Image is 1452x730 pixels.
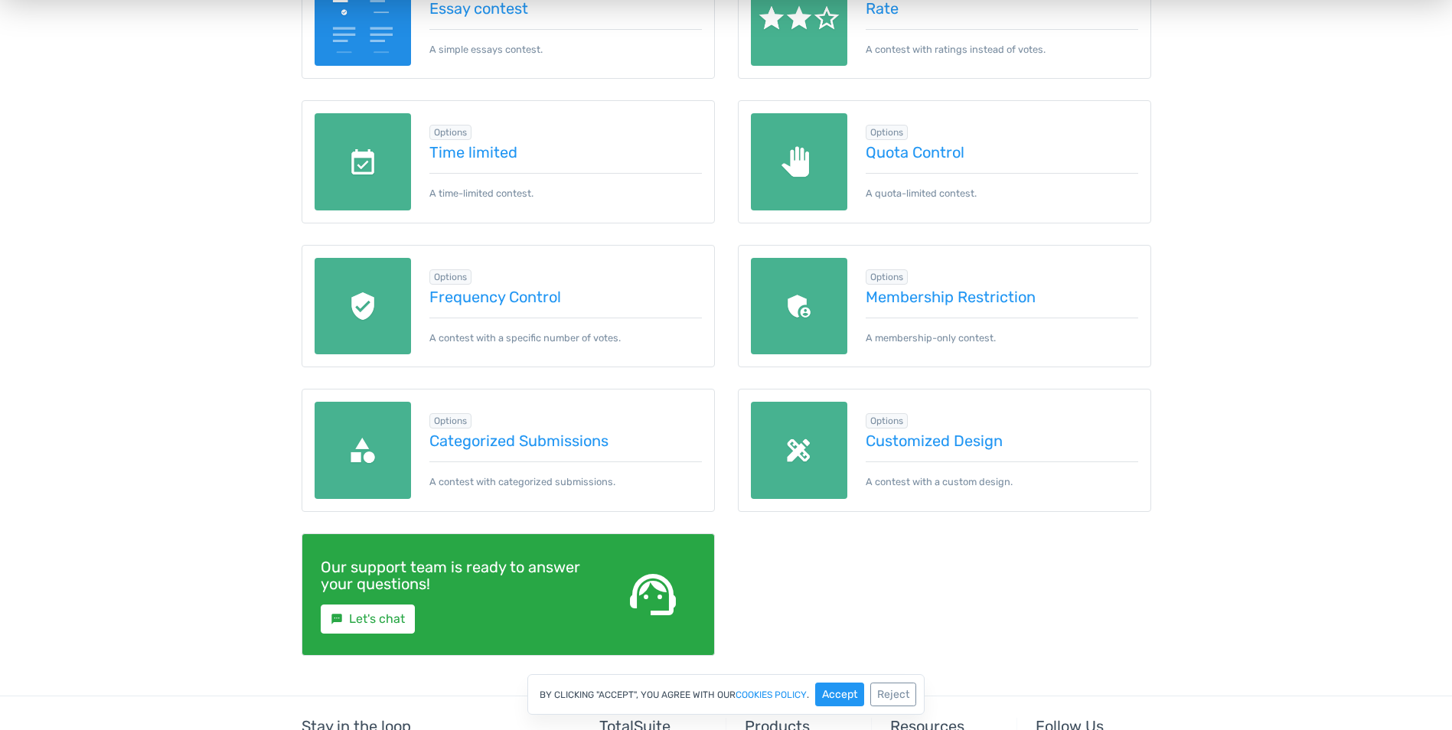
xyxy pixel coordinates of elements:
a: smsLet's chat [321,605,415,634]
a: Customized Design [866,432,1138,449]
span: Browse all in Options [429,125,471,140]
a: Quota Control [866,144,1138,161]
a: Frequency Control [429,288,702,305]
p: A contest with ratings instead of votes. [866,29,1138,57]
p: A contest with a specific number of votes. [429,318,702,345]
img: custom-design.png.webp [751,402,848,499]
h4: Our support team is ready to answer your questions! [321,559,587,592]
div: By clicking "Accept", you agree with our . [527,674,925,715]
button: Accept [815,683,864,706]
span: support_agent [625,567,680,622]
a: Membership Restriction [866,288,1138,305]
img: categories.png.webp [315,402,412,499]
span: Browse all in Options [866,413,908,429]
img: members-only.png.webp [751,258,848,355]
img: quota-limited.png.webp [751,113,848,210]
img: recaptcha.png.webp [315,258,412,355]
img: date-limited.png.webp [315,113,412,210]
a: cookies policy [736,690,807,699]
a: Categorized Submissions [429,432,702,449]
button: Reject [870,683,916,706]
a: Time limited [429,144,702,161]
p: A contest with categorized submissions. [429,461,702,489]
p: A quota-limited contest. [866,173,1138,200]
small: sms [331,613,343,625]
p: A membership-only contest. [866,318,1138,345]
span: Browse all in Options [429,269,471,285]
p: A contest with a custom design. [866,461,1138,489]
p: A simple essays contest. [429,29,702,57]
span: Browse all in Options [866,269,908,285]
span: Browse all in Options [429,413,471,429]
p: A time-limited contest. [429,173,702,200]
span: Browse all in Options [866,125,908,140]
